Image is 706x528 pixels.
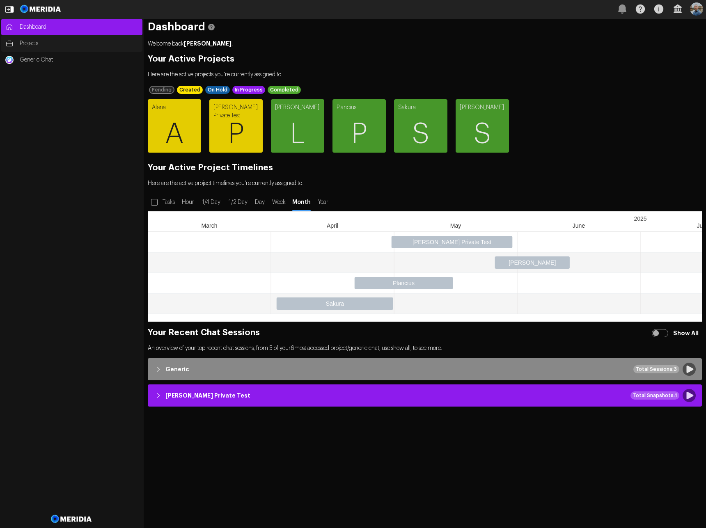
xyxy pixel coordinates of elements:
p: Here are the active project timelines you're currently assigned to. [148,179,702,187]
label: Show All [672,326,702,341]
span: 1/4 Day [200,198,222,206]
span: P [209,110,263,159]
a: SakuraS [394,99,447,153]
a: AlenaA [148,99,201,153]
a: [PERSON_NAME] Private TestP [209,99,263,153]
span: Day [253,198,266,206]
span: Year [316,198,330,206]
div: Completed [268,86,301,94]
span: Month [291,198,312,206]
h2: Your Active Project Timelines [148,164,702,172]
span: P [332,110,386,159]
div: Created [177,86,203,94]
button: [PERSON_NAME] Private TestTotal Snapshots:1 [150,386,700,405]
strong: [PERSON_NAME] [184,41,232,46]
span: S [456,110,509,159]
a: [PERSON_NAME]L [271,99,324,153]
span: S [394,110,447,159]
p: An overview of your top recent chat sessions, from 5 of your 6 most accessed project/generic chat... [148,344,702,352]
span: A [148,110,201,159]
p: Welcome back . [148,39,702,48]
a: Generic ChatGeneric Chat [1,52,142,68]
span: Hour [180,198,196,206]
span: Dashboard [20,23,138,31]
div: Total Sessions: 3 [633,365,679,373]
h2: Your Recent Chat Sessions [148,329,702,337]
a: Dashboard [1,19,142,35]
span: 1/2 Day [227,198,249,206]
img: Meridia Logo [50,510,94,528]
a: Projects [1,35,142,52]
a: [PERSON_NAME]S [456,99,509,153]
div: Pending [149,86,174,94]
button: GenericTotal Sessions:3 [150,360,700,378]
span: Projects [20,39,138,48]
h2: Your Active Projects [148,55,702,63]
span: Week [270,198,287,206]
label: Tasks [161,195,178,210]
div: Total Snapshots: 1 [630,391,679,400]
p: Here are the active projects you're currently assigned to. [148,71,702,79]
a: PlanciusP [332,99,386,153]
span: L [271,110,324,159]
div: In Progress [232,86,265,94]
img: Generic Chat [5,56,14,64]
img: Profile Icon [690,2,703,16]
span: Generic Chat [20,56,138,64]
div: On Hold [205,86,230,94]
h1: Dashboard [148,23,702,31]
